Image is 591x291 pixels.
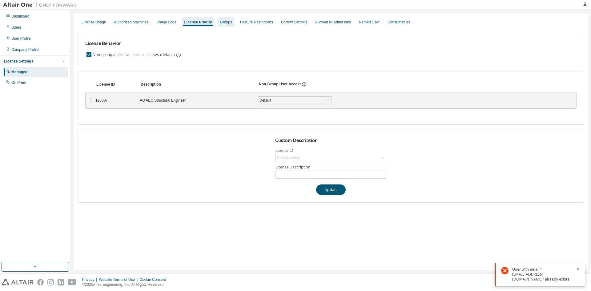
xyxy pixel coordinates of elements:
div: Consumables [388,20,410,25]
img: instagram.svg [47,279,54,285]
img: youtube.svg [68,279,77,285]
img: Altair One [3,2,80,8]
img: altair_logo.svg [2,279,34,285]
img: linkedin.svg [58,279,64,285]
div: License ID [96,82,133,87]
label: Non-group users can access licenses (default) [93,51,176,59]
img: facebook.svg [37,279,44,285]
div: Feature Restrictions [240,20,273,25]
div: Authorized Machines [114,20,148,25]
div: User Profile [11,36,31,41]
div: Cookie Consent [139,277,169,282]
div: Website Terms of Use [99,277,139,282]
div: Click to select [277,156,300,160]
div: On Prem [11,80,26,85]
div: Click to select [276,154,386,162]
div: License Settings [4,59,33,64]
div: License Usage [82,20,106,25]
div: Company Profile [11,47,39,52]
p: © 2025 Altair Engineering, Inc. All Rights Reserved. [82,282,170,287]
div: Users [11,25,21,30]
div: AU AEC Structural Engineer [140,98,251,103]
div: Privacy [82,277,99,282]
div: 126007 [95,98,132,103]
div: Named User [359,20,380,25]
div: ⠿ [89,98,93,103]
label: License Description [275,165,386,170]
div: Description [141,82,251,87]
div: Dashboard [11,14,30,19]
div: Non-Group User Access [259,82,301,87]
div: Groups [220,20,232,25]
div: User with email "[EMAIL_ADDRESS][DOMAIN_NAME]" already exists. [512,267,573,282]
h3: License Behavior [85,40,180,46]
label: Licence ID [275,148,386,153]
svg: By default any user not assigned to any group can access any license. Turn this setting off to di... [176,52,181,58]
div: Borrow Settings [281,20,307,25]
div: License Priority [184,20,212,25]
h3: Custom Description [275,137,387,143]
div: Default [259,97,272,104]
div: Managed [11,70,27,75]
div: Usage Logs [156,20,176,25]
button: Update [316,184,346,195]
div: Default [258,97,332,104]
div: Allowed IP Addresses [315,20,351,25]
